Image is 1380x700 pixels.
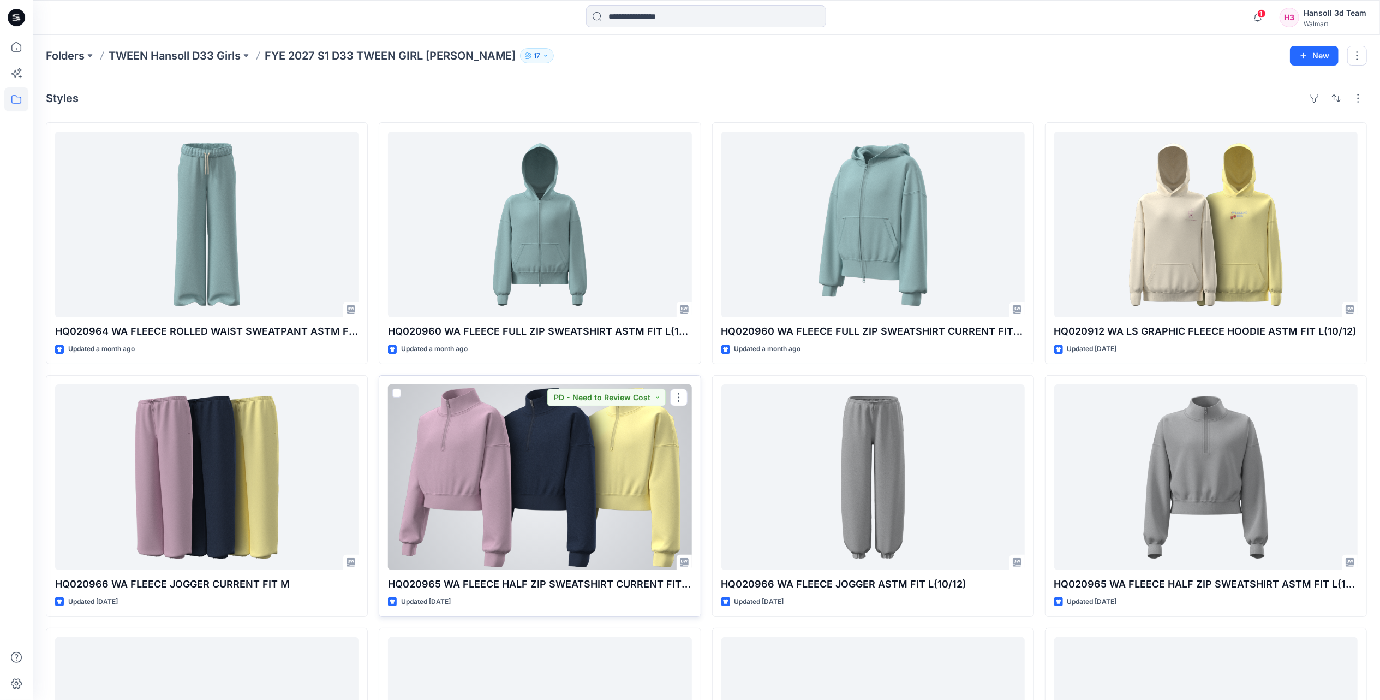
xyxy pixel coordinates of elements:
[401,596,451,608] p: Updated [DATE]
[388,384,691,570] a: HQ020965 WA FLEECE HALF ZIP SWEATSHIRT CURRENT FIT M
[1054,577,1358,592] p: HQ020965 WA FLEECE HALF ZIP SWEATSHIRT ASTM FIT L(10/12)
[520,48,554,63] button: 17
[46,48,85,63] a: Folders
[401,343,468,355] p: Updated a month ago
[109,48,241,63] a: TWEEN Hansoll D33 Girls
[55,132,359,317] a: HQ020964 WA FLEECE ROLLED WAIST SWEATPANT ASTM FIT L(10/12)
[534,50,540,62] p: 17
[1280,8,1299,27] div: H3
[721,132,1025,317] a: HQ020960 WA FLEECE FULL ZIP SWEATSHIRT CURRENT FIT M(7/8)
[721,384,1025,570] a: HQ020966 WA FLEECE JOGGER ASTM FIT L(10/12)
[388,577,691,592] p: HQ020965 WA FLEECE HALF ZIP SWEATSHIRT CURRENT FIT M
[1054,132,1358,317] a: HQ020912 WA LS GRAPHIC FLEECE HOODIE ASTM FIT L(10/12)
[55,577,359,592] p: HQ020966 WA FLEECE JOGGER CURRENT FIT M
[1067,343,1117,355] p: Updated [DATE]
[1290,46,1339,66] button: New
[46,92,79,105] h4: Styles
[1054,384,1358,570] a: HQ020965 WA FLEECE HALF ZIP SWEATSHIRT ASTM FIT L(10/12)
[388,324,691,339] p: HQ020960 WA FLEECE FULL ZIP SWEATSHIRT ASTM FIT L(10/12)
[734,343,801,355] p: Updated a month ago
[721,577,1025,592] p: HQ020966 WA FLEECE JOGGER ASTM FIT L(10/12)
[388,132,691,317] a: HQ020960 WA FLEECE FULL ZIP SWEATSHIRT ASTM FIT L(10/12)
[1257,9,1266,18] span: 1
[1304,20,1366,28] div: Walmart
[265,48,516,63] p: FYE 2027 S1 D33 TWEEN GIRL [PERSON_NAME]
[55,384,359,570] a: HQ020966 WA FLEECE JOGGER CURRENT FIT M
[1054,324,1358,339] p: HQ020912 WA LS GRAPHIC FLEECE HOODIE ASTM FIT L(10/12)
[721,324,1025,339] p: HQ020960 WA FLEECE FULL ZIP SWEATSHIRT CURRENT FIT M(7/8)
[55,324,359,339] p: HQ020964 WA FLEECE ROLLED WAIST SWEATPANT ASTM FIT L(10/12)
[1304,7,1366,20] div: Hansoll 3d Team
[734,596,784,608] p: Updated [DATE]
[68,596,118,608] p: Updated [DATE]
[1067,596,1117,608] p: Updated [DATE]
[68,343,135,355] p: Updated a month ago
